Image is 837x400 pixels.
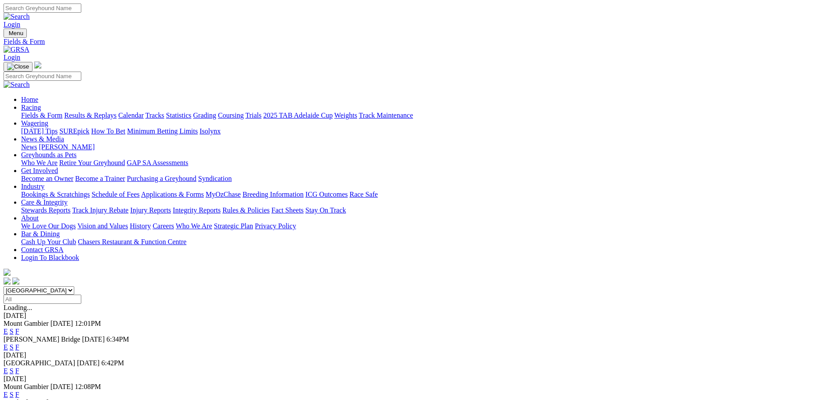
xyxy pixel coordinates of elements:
[118,112,144,119] a: Calendar
[21,183,44,190] a: Industry
[127,175,196,182] a: Purchasing a Greyhound
[21,191,833,198] div: Industry
[176,222,212,230] a: Who We Are
[4,328,8,335] a: E
[4,383,49,390] span: Mount Gambier
[349,191,377,198] a: Race Safe
[255,222,296,230] a: Privacy Policy
[21,222,833,230] div: About
[141,191,204,198] a: Applications & Forms
[15,367,19,375] a: F
[199,127,221,135] a: Isolynx
[4,54,20,61] a: Login
[91,191,139,198] a: Schedule of Fees
[173,206,221,214] a: Integrity Reports
[4,375,833,383] div: [DATE]
[4,343,8,351] a: E
[4,335,80,343] span: [PERSON_NAME] Bridge
[130,222,151,230] a: History
[21,143,833,151] div: News & Media
[72,206,128,214] a: Track Injury Rebate
[214,222,253,230] a: Strategic Plan
[334,112,357,119] a: Weights
[4,4,81,13] input: Search
[21,191,90,198] a: Bookings & Scratchings
[4,269,11,276] img: logo-grsa-white.png
[4,21,20,28] a: Login
[21,151,76,159] a: Greyhounds as Pets
[4,295,81,304] input: Select date
[4,320,49,327] span: Mount Gambier
[21,159,58,166] a: Who We Are
[21,206,833,214] div: Care & Integrity
[59,127,89,135] a: SUREpick
[4,81,30,89] img: Search
[4,304,32,311] span: Loading...
[21,175,833,183] div: Get Involved
[152,222,174,230] a: Careers
[21,230,60,238] a: Bar & Dining
[206,191,241,198] a: MyOzChase
[21,246,63,253] a: Contact GRSA
[4,72,81,81] input: Search
[10,343,14,351] a: S
[82,335,105,343] span: [DATE]
[21,135,64,143] a: News & Media
[91,127,126,135] a: How To Bet
[21,127,833,135] div: Wagering
[272,206,304,214] a: Fact Sheets
[34,61,41,68] img: logo-grsa-white.png
[21,159,833,167] div: Greyhounds as Pets
[10,391,14,398] a: S
[21,254,79,261] a: Login To Blackbook
[166,112,192,119] a: Statistics
[21,206,70,214] a: Stewards Reports
[198,175,232,182] a: Syndication
[101,359,124,367] span: 6:42PM
[51,383,73,390] span: [DATE]
[21,238,833,246] div: Bar & Dining
[21,167,58,174] a: Get Involved
[15,391,19,398] a: F
[106,335,129,343] span: 6:34PM
[21,222,76,230] a: We Love Our Dogs
[77,359,100,367] span: [DATE]
[21,112,833,119] div: Racing
[21,214,39,222] a: About
[127,127,198,135] a: Minimum Betting Limits
[21,119,48,127] a: Wagering
[9,30,23,36] span: Menu
[359,112,413,119] a: Track Maintenance
[64,112,116,119] a: Results & Replays
[4,29,27,38] button: Toggle navigation
[15,328,19,335] a: F
[21,127,58,135] a: [DATE] Tips
[4,351,833,359] div: [DATE]
[21,96,38,103] a: Home
[193,112,216,119] a: Grading
[12,277,19,285] img: twitter.svg
[15,343,19,351] a: F
[305,206,346,214] a: Stay On Track
[21,104,41,111] a: Racing
[21,198,68,206] a: Care & Integrity
[78,238,186,245] a: Chasers Restaurant & Function Centre
[4,38,833,46] a: Fields & Form
[127,159,188,166] a: GAP SA Assessments
[263,112,333,119] a: 2025 TAB Adelaide Cup
[145,112,164,119] a: Tracks
[218,112,244,119] a: Coursing
[4,367,8,375] a: E
[4,312,833,320] div: [DATE]
[130,206,171,214] a: Injury Reports
[245,112,261,119] a: Trials
[4,277,11,285] img: facebook.svg
[75,383,101,390] span: 12:08PM
[77,222,128,230] a: Vision and Values
[4,62,33,72] button: Toggle navigation
[4,391,8,398] a: E
[21,143,37,151] a: News
[75,320,101,327] span: 12:01PM
[10,328,14,335] a: S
